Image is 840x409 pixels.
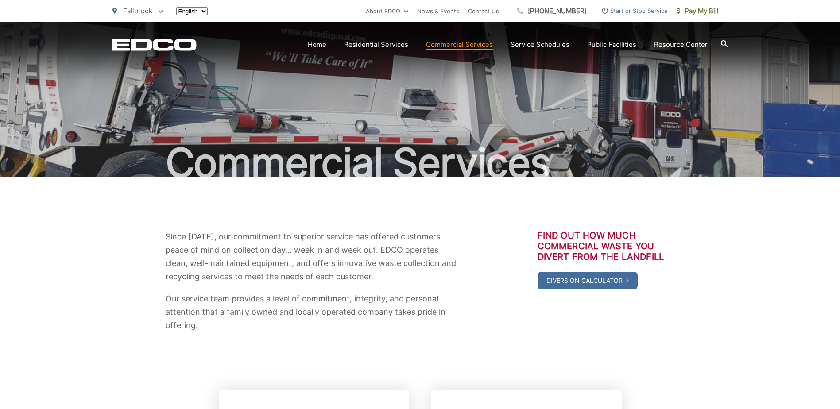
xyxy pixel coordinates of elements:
[538,230,675,262] h3: Find out how much commercial waste you divert from the landfill
[468,6,499,16] a: Contact Us
[587,39,636,50] a: Public Facilities
[166,292,462,332] p: Our service team provides a level of commitment, integrity, and personal attention that a family ...
[677,6,719,16] span: Pay My Bill
[166,230,462,283] p: Since [DATE], our commitment to superior service has offered customers peace of mind on collectio...
[123,7,152,15] span: Fallbrook
[344,39,408,50] a: Residential Services
[176,7,208,15] select: Select a language
[417,6,459,16] a: News & Events
[654,39,708,50] a: Resource Center
[366,6,408,16] a: About EDCO
[426,39,493,50] a: Commercial Services
[511,39,569,50] a: Service Schedules
[308,39,326,50] a: Home
[112,39,197,51] a: EDCD logo. Return to the homepage.
[112,141,728,185] h1: Commercial Services
[538,272,638,289] a: Diversion Calculator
